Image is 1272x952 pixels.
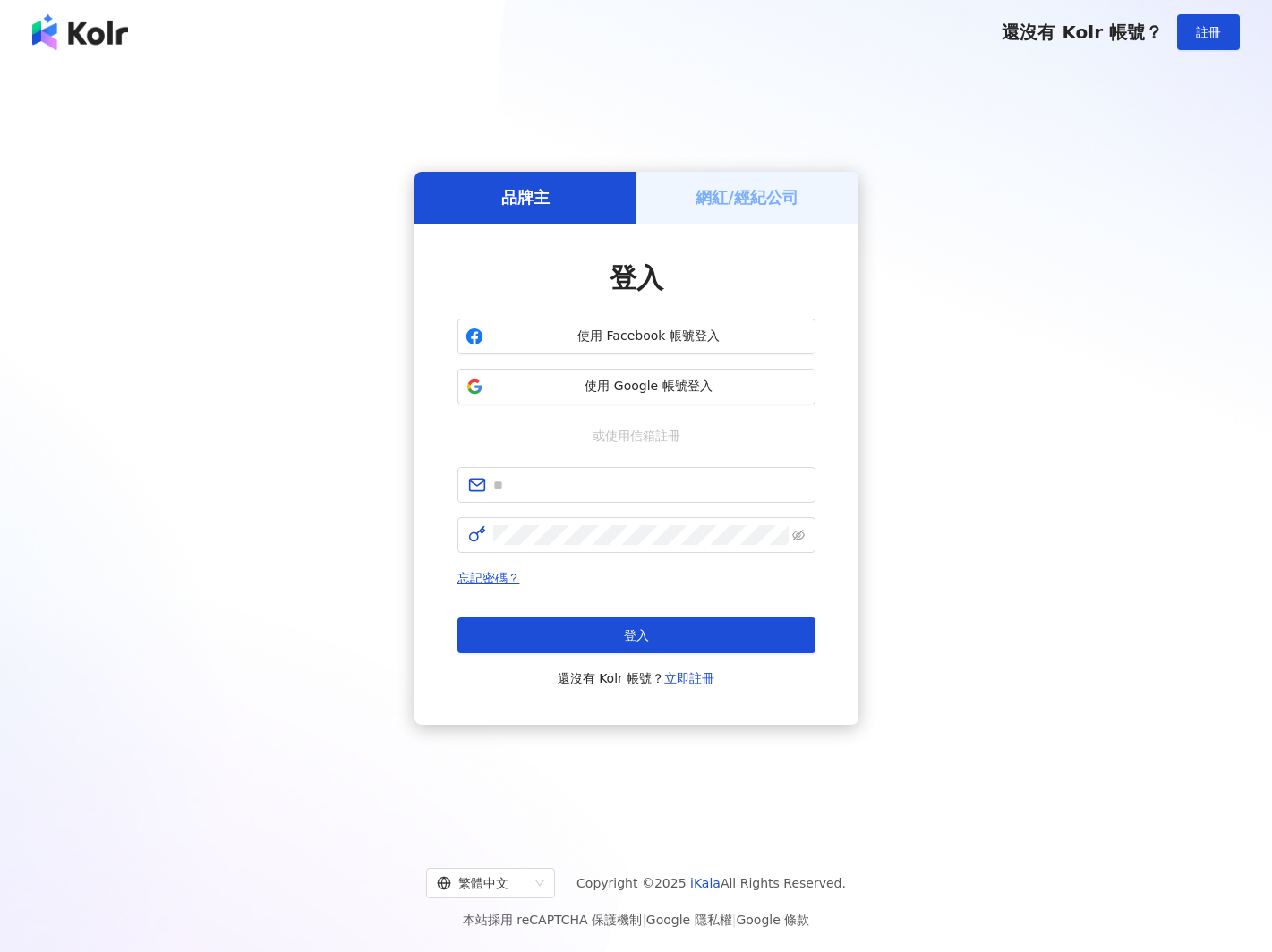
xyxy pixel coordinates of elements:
[642,913,646,927] span: |
[732,913,737,927] span: |
[690,876,721,890] a: iKala
[646,913,732,927] a: Google 隱私權
[463,909,809,931] span: 本站採用 reCAPTCHA 保護機制
[457,617,815,653] button: 登入
[558,667,715,689] span: 還沒有 Kolr 帳號？
[610,262,663,293] span: 登入
[457,571,520,585] a: 忘記密碼？
[491,378,807,395] span: 使用 Google 帳號登入
[664,671,714,685] a: 立即註冊
[437,869,528,897] div: 繁體中文
[624,628,649,642] span: 登入
[457,319,815,354] button: 使用 Facebook 帳號登入
[457,369,815,404] button: 使用 Google 帳號登入
[491,327,807,345] span: 使用 Facebook 帳號登入
[696,186,798,208] h5: 網紅/經紀公司
[1196,25,1221,39] span: 註冊
[501,186,550,208] h5: 品牌主
[792,529,805,541] span: eye-invisible
[736,913,809,927] a: Google 條款
[576,872,846,894] span: Copyright © 2025 All Rights Reserved.
[580,426,693,446] span: 或使用信箱註冊
[32,14,128,50] img: logo
[1002,21,1163,43] span: 還沒有 Kolr 帳號？
[1177,14,1240,50] button: 註冊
